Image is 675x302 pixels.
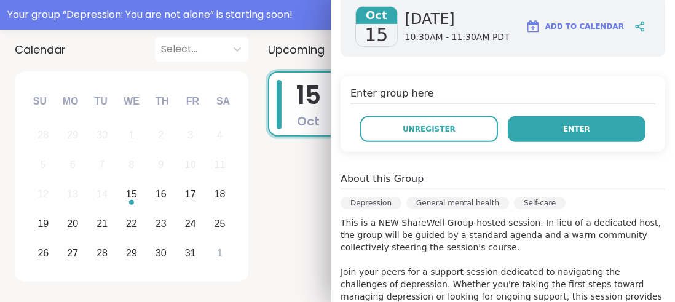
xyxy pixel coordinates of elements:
div: Not available Friday, October 10th, 2025 [177,152,203,178]
div: Not available Thursday, October 9th, 2025 [148,152,175,178]
div: 23 [156,215,167,232]
div: 5 [41,156,46,173]
div: Not available Tuesday, October 14th, 2025 [89,181,116,208]
div: Choose Wednesday, October 22nd, 2025 [119,210,145,237]
div: 21 [97,215,108,232]
div: Your group “ Depression: You are not alone ” is starting soon! [7,7,668,22]
span: 15 [365,24,388,46]
div: We [118,88,145,115]
div: Su [26,88,53,115]
div: Tu [87,88,114,115]
div: Not available Wednesday, October 8th, 2025 [119,152,145,178]
div: Th [149,88,176,115]
h4: About this Group [341,172,424,186]
div: Choose Friday, October 17th, 2025 [177,181,203,208]
div: 4 [217,127,223,143]
div: 12 [37,186,49,202]
div: Choose Tuesday, October 21st, 2025 [89,210,116,237]
div: 22 [126,215,137,232]
div: 30 [156,245,167,261]
div: 10 [185,156,196,173]
div: Not available Tuesday, October 7th, 2025 [89,152,116,178]
div: Choose Friday, October 24th, 2025 [177,210,203,237]
div: Mo [57,88,84,115]
div: Not available Wednesday, October 1st, 2025 [119,122,145,149]
div: 28 [37,127,49,143]
span: 15 [296,78,321,113]
span: Enter [563,124,590,135]
div: Choose Saturday, November 1st, 2025 [207,240,233,266]
div: Not available Sunday, October 5th, 2025 [30,152,57,178]
button: Add to Calendar [520,12,630,41]
div: 26 [37,245,49,261]
div: Not available Saturday, October 4th, 2025 [207,122,233,149]
div: Not available Tuesday, September 30th, 2025 [89,122,116,149]
div: 30 [97,127,108,143]
div: 28 [97,245,108,261]
div: Choose Saturday, October 18th, 2025 [207,181,233,208]
div: 27 [67,245,78,261]
div: 24 [185,215,196,232]
div: 1 [129,127,135,143]
div: 18 [215,186,226,202]
div: Choose Thursday, October 30th, 2025 [148,240,175,266]
div: Choose Monday, October 20th, 2025 [60,210,86,237]
div: 25 [215,215,226,232]
div: 14 [97,186,108,202]
button: Unregister [360,116,498,142]
div: 31 [185,245,196,261]
div: 9 [158,156,164,173]
div: 13 [67,186,78,202]
div: 11 [215,156,226,173]
span: 10:30AM - 11:30AM PDT [405,31,510,44]
div: 2 [158,127,164,143]
div: Choose Thursday, October 23rd, 2025 [148,210,175,237]
div: 29 [126,245,137,261]
div: Choose Sunday, October 26th, 2025 [30,240,57,266]
span: Add to Calendar [545,21,624,32]
span: Upcoming [268,41,325,58]
div: Not available Thursday, October 2nd, 2025 [148,122,175,149]
div: Sa [210,88,237,115]
span: Oct [356,7,397,24]
div: 6 [70,156,76,173]
div: Depression [341,197,401,209]
div: 17 [185,186,196,202]
div: 7 [100,156,105,173]
div: Choose Tuesday, October 28th, 2025 [89,240,116,266]
button: Enter [508,116,645,142]
div: Choose Monday, October 27th, 2025 [60,240,86,266]
div: Not available Saturday, October 11th, 2025 [207,152,233,178]
div: Choose Wednesday, October 29th, 2025 [119,240,145,266]
h4: Enter group here [350,86,655,104]
div: Choose Sunday, October 19th, 2025 [30,210,57,237]
span: Oct [298,113,320,130]
div: 8 [129,156,135,173]
div: Self-care [514,197,566,209]
div: Choose Wednesday, October 15th, 2025 [119,181,145,208]
div: 29 [67,127,78,143]
div: 20 [67,215,78,232]
span: Unregister [403,124,456,135]
div: Not available Sunday, September 28th, 2025 [30,122,57,149]
div: Not available Sunday, October 12th, 2025 [30,181,57,208]
div: Not available Friday, October 3rd, 2025 [177,122,203,149]
div: Not available Monday, October 13th, 2025 [60,181,86,208]
img: ShareWell Logomark [526,19,540,34]
div: Choose Friday, October 31st, 2025 [177,240,203,266]
div: 15 [126,186,137,202]
div: 19 [37,215,49,232]
span: Calendar [15,41,66,58]
div: Not available Monday, October 6th, 2025 [60,152,86,178]
div: Fr [179,88,206,115]
div: Not available Monday, September 29th, 2025 [60,122,86,149]
div: 3 [187,127,193,143]
div: month 2025-10 [28,121,234,268]
span: [DATE] [405,9,510,29]
div: Choose Thursday, October 16th, 2025 [148,181,175,208]
div: Choose Saturday, October 25th, 2025 [207,210,233,237]
div: 1 [217,245,223,261]
div: General mental health [406,197,509,209]
div: 16 [156,186,167,202]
